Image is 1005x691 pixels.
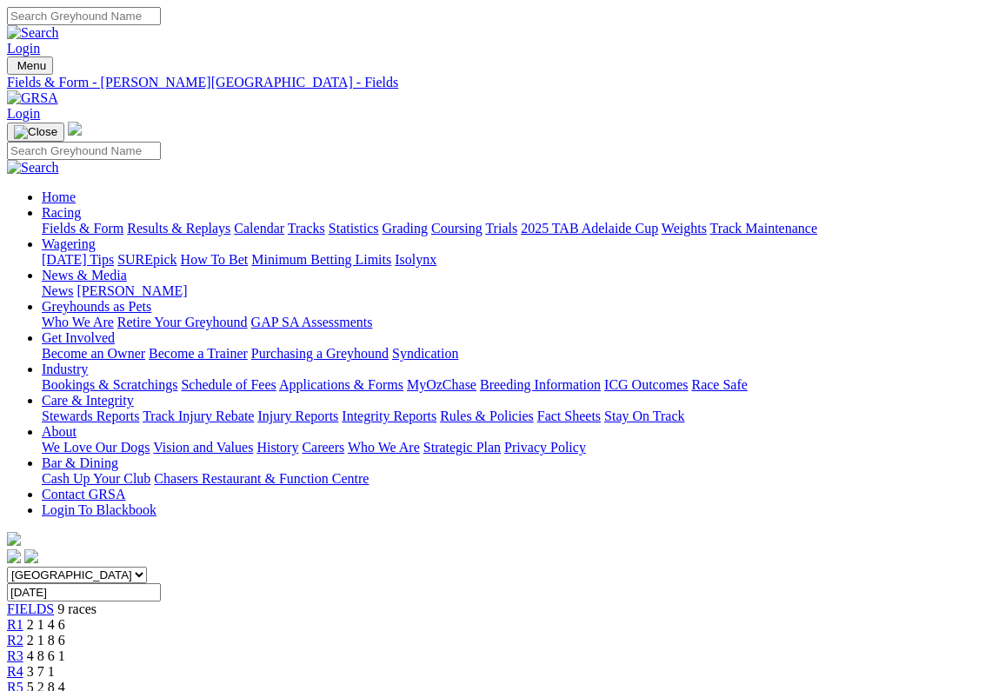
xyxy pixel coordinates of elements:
[604,377,688,392] a: ICG Outcomes
[691,377,747,392] a: Race Safe
[256,440,298,455] a: History
[504,440,586,455] a: Privacy Policy
[234,221,284,236] a: Calendar
[7,532,21,546] img: logo-grsa-white.png
[153,440,253,455] a: Vision and Values
[42,315,998,330] div: Greyhounds as Pets
[14,125,57,139] img: Close
[68,122,82,136] img: logo-grsa-white.png
[42,268,127,282] a: News & Media
[154,471,369,486] a: Chasers Restaurant & Function Centre
[42,221,998,236] div: Racing
[42,377,998,393] div: Industry
[27,648,65,663] span: 4 8 6 1
[251,346,389,361] a: Purchasing a Greyhound
[7,601,54,616] a: FIELDS
[7,90,58,106] img: GRSA
[117,252,176,267] a: SUREpick
[662,221,707,236] a: Weights
[42,487,125,502] a: Contact GRSA
[42,189,76,204] a: Home
[7,75,998,90] a: Fields & Form - [PERSON_NAME][GEOGRAPHIC_DATA] - Fields
[485,221,517,236] a: Trials
[7,617,23,632] a: R1
[42,424,77,439] a: About
[7,123,64,142] button: Toggle navigation
[27,633,65,648] span: 2 1 8 6
[17,59,46,72] span: Menu
[149,346,248,361] a: Become a Trainer
[7,41,40,56] a: Login
[710,221,817,236] a: Track Maintenance
[24,549,38,563] img: twitter.svg
[143,409,254,423] a: Track Injury Rebate
[117,315,248,329] a: Retire Your Greyhound
[7,25,59,41] img: Search
[440,409,534,423] a: Rules & Policies
[7,583,161,601] input: Select date
[42,471,998,487] div: Bar & Dining
[77,283,187,298] a: [PERSON_NAME]
[57,601,97,616] span: 9 races
[7,664,23,679] a: R4
[288,221,325,236] a: Tracks
[342,409,436,423] a: Integrity Reports
[7,549,21,563] img: facebook.svg
[42,283,998,299] div: News & Media
[42,205,81,220] a: Racing
[431,221,483,236] a: Coursing
[42,221,123,236] a: Fields & Form
[42,315,114,329] a: Who We Are
[329,221,379,236] a: Statistics
[7,160,59,176] img: Search
[181,252,249,267] a: How To Bet
[42,409,139,423] a: Stewards Reports
[181,377,276,392] a: Schedule of Fees
[42,362,88,376] a: Industry
[392,346,458,361] a: Syndication
[42,330,115,345] a: Get Involved
[279,377,403,392] a: Applications & Forms
[42,283,73,298] a: News
[383,221,428,236] a: Grading
[42,377,177,392] a: Bookings & Scratchings
[348,440,420,455] a: Who We Are
[395,252,436,267] a: Isolynx
[7,7,161,25] input: Search
[257,409,338,423] a: Injury Reports
[127,221,230,236] a: Results & Replays
[537,409,601,423] a: Fact Sheets
[42,440,150,455] a: We Love Our Dogs
[42,455,118,470] a: Bar & Dining
[42,440,998,455] div: About
[480,377,601,392] a: Breeding Information
[27,617,65,632] span: 2 1 4 6
[7,142,161,160] input: Search
[42,409,998,424] div: Care & Integrity
[27,664,55,679] span: 3 7 1
[42,252,114,267] a: [DATE] Tips
[423,440,501,455] a: Strategic Plan
[7,56,53,75] button: Toggle navigation
[7,633,23,648] span: R2
[7,648,23,663] a: R3
[42,346,998,362] div: Get Involved
[42,236,96,251] a: Wagering
[42,252,998,268] div: Wagering
[251,315,373,329] a: GAP SA Assessments
[251,252,391,267] a: Minimum Betting Limits
[521,221,658,236] a: 2025 TAB Adelaide Cup
[42,471,150,486] a: Cash Up Your Club
[42,299,151,314] a: Greyhounds as Pets
[7,106,40,121] a: Login
[42,393,134,408] a: Care & Integrity
[604,409,684,423] a: Stay On Track
[42,346,145,361] a: Become an Owner
[407,377,476,392] a: MyOzChase
[42,502,156,517] a: Login To Blackbook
